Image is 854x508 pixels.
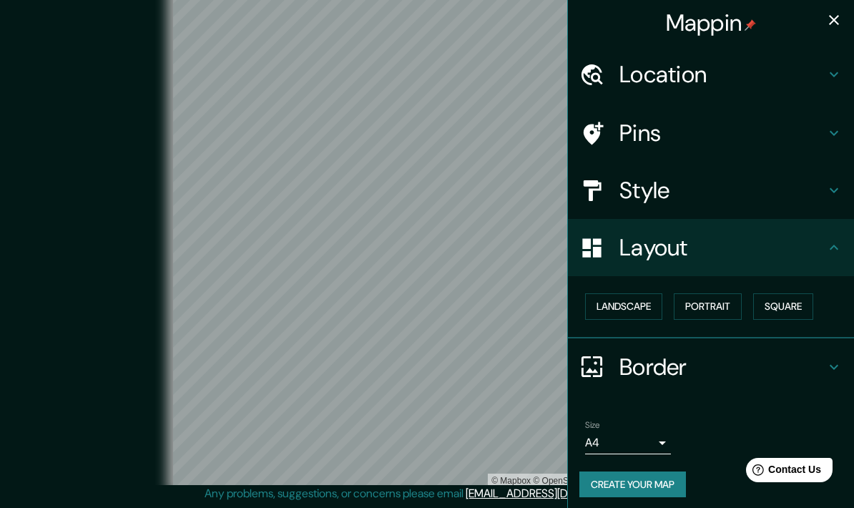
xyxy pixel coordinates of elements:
[491,476,531,486] a: Mapbox
[205,485,644,502] p: Any problems, suggestions, or concerns please email .
[619,353,825,381] h4: Border
[466,486,642,501] a: [EMAIL_ADDRESS][DOMAIN_NAME]
[533,476,602,486] a: OpenStreetMap
[568,219,854,276] div: Layout
[568,46,854,103] div: Location
[585,293,662,320] button: Landscape
[585,431,671,454] div: A4
[666,9,757,37] h4: Mappin
[579,472,686,498] button: Create your map
[753,293,813,320] button: Square
[745,19,756,31] img: pin-icon.png
[619,119,825,147] h4: Pins
[619,176,825,205] h4: Style
[727,452,838,492] iframe: Help widget launcher
[674,293,742,320] button: Portrait
[568,338,854,396] div: Border
[568,104,854,162] div: Pins
[585,419,600,431] label: Size
[619,233,825,262] h4: Layout
[619,60,825,89] h4: Location
[568,162,854,219] div: Style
